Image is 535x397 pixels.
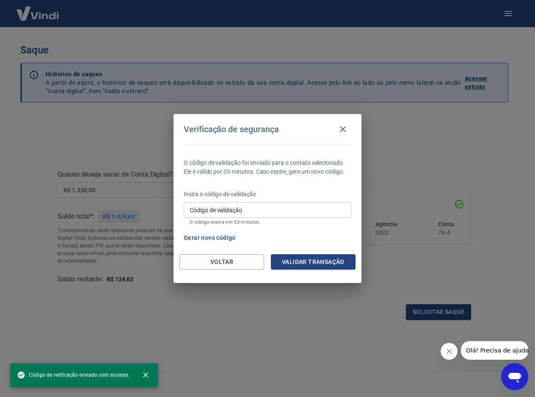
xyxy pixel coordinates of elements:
[441,343,458,360] iframe: Fechar mensagem
[184,158,351,176] p: O código de validação foi enviado para o contato selecionado. Ele é válido por 03 minutos. Caso e...
[184,124,279,134] h4: Verificação de segurança
[271,254,356,270] button: Validar transação
[190,219,345,225] p: O código expira em 03 minutos.
[501,363,528,390] iframe: Botão para abrir a janela de mensagens
[5,6,71,13] span: Olá! Precisa de ajuda?
[184,190,351,199] p: Insira o código de validação
[461,341,528,360] iframe: Mensagem da empresa
[136,366,155,384] button: close
[180,230,239,246] button: Gerar novo código
[179,254,264,270] button: Voltar
[17,371,130,379] span: Código de verificação enviado com sucesso.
